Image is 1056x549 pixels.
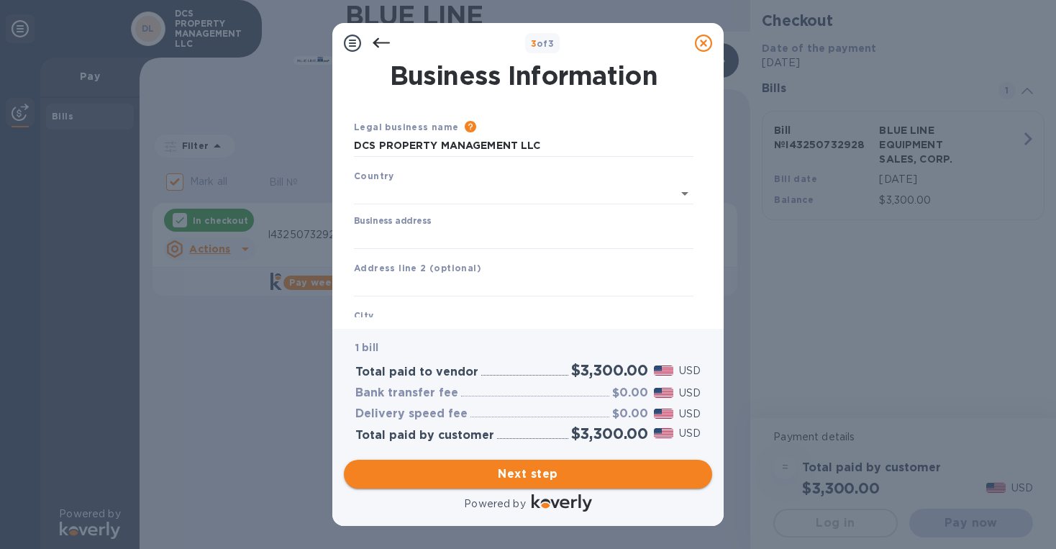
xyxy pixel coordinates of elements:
[679,426,701,441] p: USD
[354,263,481,273] b: Address line 2 (optional)
[355,429,494,443] h3: Total paid by customer
[532,494,592,512] img: Logo
[344,460,712,489] button: Next step
[675,183,695,204] button: Open
[654,388,673,398] img: USD
[679,407,701,422] p: USD
[355,386,458,400] h3: Bank transfer fee
[571,425,648,443] h2: $3,300.00
[679,386,701,401] p: USD
[612,386,648,400] h3: $0.00
[654,366,673,376] img: USD
[354,217,431,226] label: Business address
[355,466,701,483] span: Next step
[355,407,468,421] h3: Delivery speed fee
[654,428,673,438] img: USD
[531,38,537,49] span: 3
[612,407,648,421] h3: $0.00
[679,363,701,378] p: USD
[355,366,478,379] h3: Total paid to vendor
[354,122,459,132] b: Legal business name
[654,409,673,419] img: USD
[351,60,696,91] h1: Business Information
[354,171,394,181] b: Country
[355,342,378,353] b: 1 bill
[464,496,525,512] p: Powered by
[571,361,648,379] h2: $3,300.00
[354,310,374,321] b: City
[531,38,555,49] b: of 3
